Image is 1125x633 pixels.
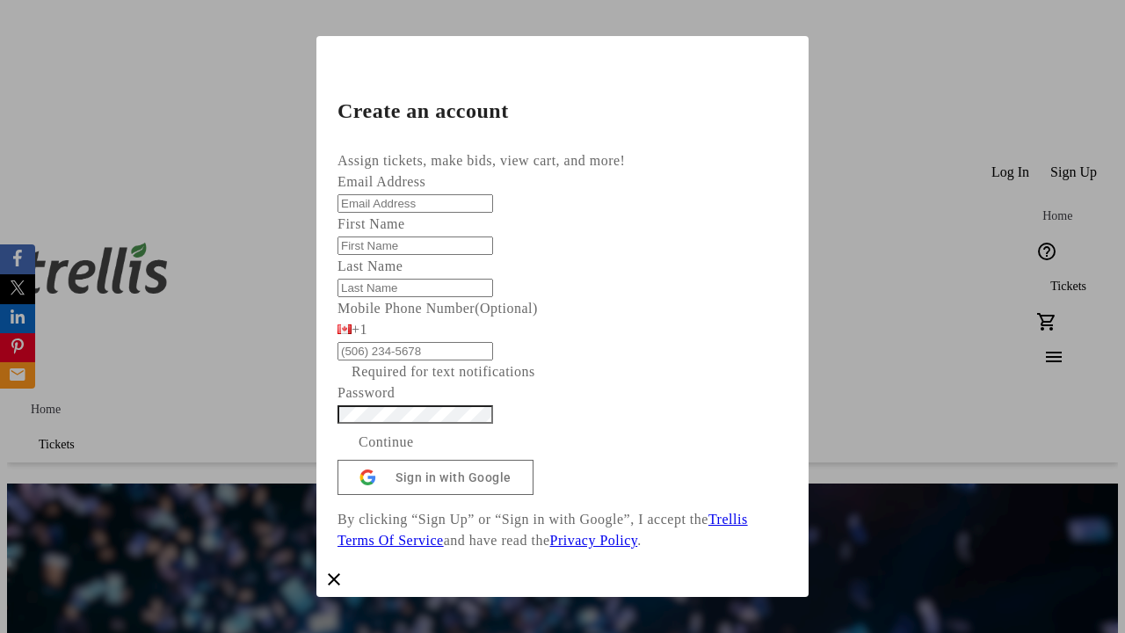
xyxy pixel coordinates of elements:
a: Privacy Policy [550,533,638,548]
span: Sign in with Google [396,470,512,484]
input: First Name [337,236,493,255]
button: Close [316,562,352,597]
label: Email Address [337,174,425,189]
div: Assign tickets, make bids, view cart, and more! [337,150,787,171]
input: Last Name [337,279,493,297]
button: Continue [337,425,435,460]
tr-hint: Required for text notifications [352,361,535,382]
button: Sign in with Google [337,460,533,495]
label: First Name [337,216,405,231]
label: Last Name [337,258,403,273]
label: Mobile Phone Number (Optional) [337,301,538,316]
input: Email Address [337,194,493,213]
h2: Create an account [337,100,787,121]
p: By clicking “Sign Up” or “Sign in with Google”, I accept the and have read the . [337,509,787,551]
label: Password [337,385,395,400]
input: (506) 234-5678 [337,342,493,360]
span: Continue [359,432,414,453]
